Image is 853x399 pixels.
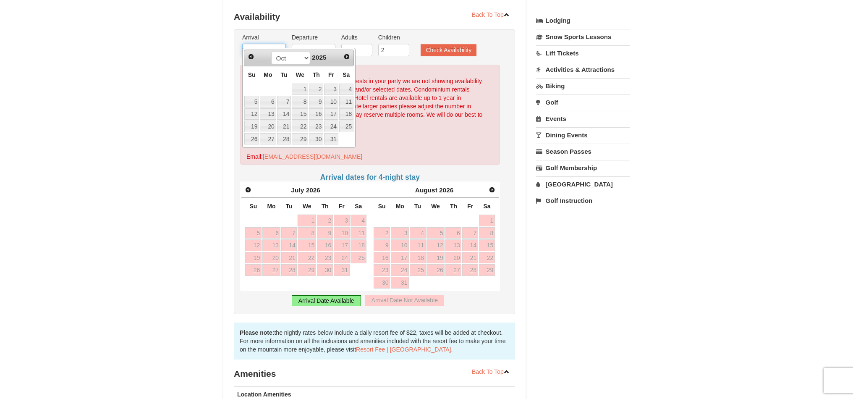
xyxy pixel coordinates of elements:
a: [EMAIL_ADDRESS][DOMAIN_NAME] [263,153,362,160]
a: 30 [309,133,323,145]
a: 28 [462,264,478,276]
a: 12 [245,239,262,251]
a: 28 [281,264,297,276]
div: Due to the dates selected or number of guests in your party we are not showing availability for y... [240,65,500,165]
a: 8 [298,227,316,239]
a: 3 [391,227,409,239]
span: Friday [328,71,334,78]
a: 27 [262,264,280,276]
span: Saturday [484,203,491,210]
span: Saturday [343,71,350,78]
a: 3 [334,215,350,226]
a: 5 [244,96,259,108]
a: 3 [324,84,338,95]
a: 21 [277,121,291,132]
a: 25 [351,252,366,264]
a: Lift Tickets [536,45,630,61]
a: 16 [317,239,333,251]
a: 24 [391,264,409,276]
a: Snow Sports Lessons [536,29,630,45]
a: 13 [445,239,461,251]
a: 15 [292,108,308,120]
a: 20 [262,252,280,264]
a: 24 [334,252,350,264]
a: 22 [479,252,495,264]
a: 13 [260,108,276,120]
a: 22 [298,252,316,264]
a: 8 [479,227,495,239]
span: Sunday [249,203,257,210]
span: Tuesday [280,71,287,78]
a: 25 [339,121,353,132]
a: Activities & Attractions [536,62,630,77]
span: 2026 [439,186,453,194]
a: Prev [242,184,254,196]
span: Prev [248,53,254,60]
a: 28 [277,133,291,145]
a: 8 [292,96,308,108]
a: 11 [351,227,366,239]
span: Sunday [248,71,256,78]
a: 1 [292,84,308,95]
a: 13 [262,239,280,251]
a: 6 [262,227,280,239]
a: 9 [317,227,333,239]
a: 27 [445,264,461,276]
a: 26 [244,133,259,145]
a: 22 [292,121,308,132]
a: 26 [426,264,445,276]
a: 19 [245,252,262,264]
span: Tuesday [414,203,421,210]
div: Arrival Date Available [292,295,361,306]
a: 20 [260,121,276,132]
span: Next [489,186,495,193]
a: 12 [244,108,259,120]
a: Next [486,184,498,196]
a: 27 [260,133,276,145]
a: Events [536,111,630,126]
a: 29 [479,264,495,276]
a: 17 [391,252,409,264]
a: Golf Instruction [536,193,630,208]
a: 17 [334,239,350,251]
a: 16 [309,108,323,120]
span: Thursday [322,203,329,210]
a: 23 [309,121,323,132]
a: 9 [374,239,390,251]
a: Prev [245,51,257,63]
label: Arrival [242,33,286,42]
button: Check Availability [421,44,476,56]
label: Departure [292,33,335,42]
span: Monday [267,203,275,210]
a: 20 [445,252,461,264]
a: 1 [298,215,316,226]
span: Friday [467,203,473,210]
a: Lodging [536,13,630,28]
a: 18 [339,108,353,120]
span: July [291,186,304,194]
span: Thursday [313,71,320,78]
span: Sunday [378,203,386,210]
h4: Arrival dates for 4-night stay [240,173,500,181]
div: Arrival Date Not Available [365,295,444,306]
a: 11 [339,96,353,108]
a: 14 [281,239,297,251]
a: 26 [245,264,262,276]
span: Wednesday [303,203,311,210]
div: the nightly rates below include a daily resort fee of $22, taxes will be added at checkout. For m... [234,323,515,360]
a: 10 [334,227,350,239]
h3: Amenities [234,365,515,382]
a: [GEOGRAPHIC_DATA] [536,176,630,192]
span: Wednesday [296,71,304,78]
a: 30 [374,277,390,289]
span: Prev [245,186,251,193]
a: 10 [324,96,338,108]
a: 21 [462,252,478,264]
a: 4 [351,215,366,226]
span: Monday [264,71,272,78]
a: Dining Events [536,127,630,143]
a: Next [341,51,353,63]
a: 23 [374,264,390,276]
a: 5 [426,227,445,239]
a: 4 [410,227,426,239]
